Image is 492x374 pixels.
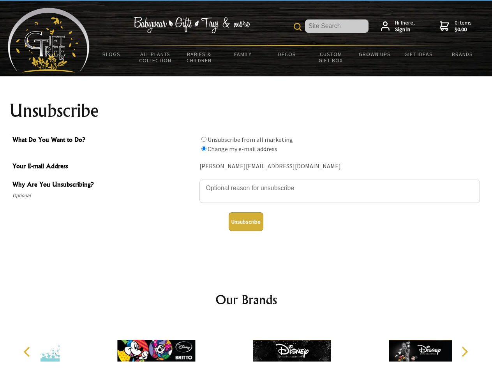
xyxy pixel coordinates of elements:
[294,23,302,31] img: product search
[395,26,415,33] strong: Sign in
[395,19,415,33] span: Hi there,
[309,46,353,69] a: Custom Gift Box
[208,145,277,153] label: Change my e-mail address
[440,19,472,33] a: 0 items$0.00
[12,161,196,173] span: Your E-mail Address
[133,17,250,33] img: Babywear - Gifts - Toys & more
[221,46,265,62] a: Family
[201,146,206,151] input: What Do You Want to Do?
[397,46,441,62] a: Gift Ideas
[199,161,480,173] div: [PERSON_NAME][EMAIL_ADDRESS][DOMAIN_NAME]
[177,46,221,69] a: Babies & Children
[265,46,309,62] a: Decor
[134,46,178,69] a: All Plants Collection
[305,19,369,33] input: Site Search
[12,180,196,191] span: Why Are You Unsubscribing?
[229,212,263,231] button: Unsubscribe
[353,46,397,62] a: Grown Ups
[455,26,472,33] strong: $0.00
[199,180,480,203] textarea: Why Are You Unsubscribing?
[12,135,196,146] span: What Do You Want to Do?
[90,46,134,62] a: BLOGS
[12,191,196,200] span: Optional
[381,19,415,33] a: Hi there,Sign in
[441,46,485,62] a: Brands
[208,136,293,143] label: Unsubscribe from all marketing
[16,290,477,309] h2: Our Brands
[455,19,472,33] span: 0 items
[19,343,37,360] button: Previous
[456,343,473,360] button: Next
[201,137,206,142] input: What Do You Want to Do?
[8,8,90,72] img: Babyware - Gifts - Toys and more...
[9,101,483,120] h1: Unsubscribe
